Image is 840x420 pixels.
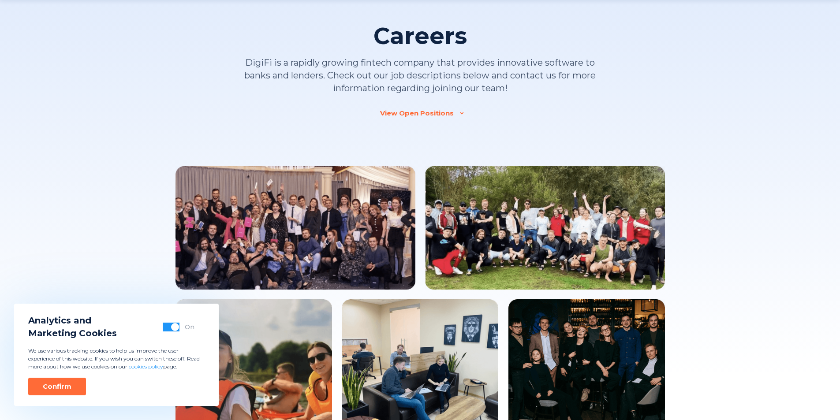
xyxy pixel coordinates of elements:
div: View Open Positions [380,109,454,118]
span: Marketing Cookies [28,327,117,340]
img: Team Image 1 [175,166,415,290]
a: View Open Positions [380,109,460,118]
img: Team Image 2 [425,166,665,290]
h1: Careers [373,23,467,49]
button: Confirm [28,378,86,395]
p: We use various tracking cookies to help us improve the user experience of this website. If you wi... [28,347,205,371]
div: Confirm [43,382,71,391]
a: cookies policy [129,363,163,370]
p: DigiFi is a rapidly growing fintech company that provides innovative software to banks and lender... [239,56,601,95]
span: Analytics and [28,314,117,327]
div: On [185,323,194,331]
